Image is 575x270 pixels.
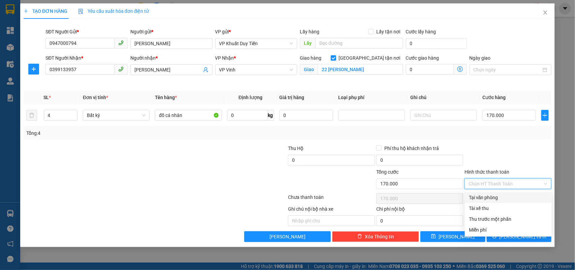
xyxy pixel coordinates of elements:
label: Hình thức thanh toán [465,169,509,175]
span: VP Khuất Duy Tiến [219,38,293,49]
input: Cước lấy hàng [406,38,467,49]
div: Ghi chú nội bộ nhà xe [288,205,375,215]
span: Yêu cầu xuất hóa đơn điện tử [78,8,149,14]
span: delete [357,234,362,239]
span: Lấy tận nơi [374,28,403,35]
input: Dọc đường [315,38,403,49]
input: Nhập ghi chú [288,215,375,226]
span: Giao hàng [300,55,321,61]
button: plus [28,64,39,74]
span: plus [24,9,28,13]
span: Tổng cước [376,169,398,175]
span: Lấy hàng [300,29,319,34]
span: [PERSON_NAME] [439,233,475,240]
div: Tổng: 4 [26,129,222,137]
div: VP gửi [215,28,297,35]
span: Phí thu hộ khách nhận trả [382,145,442,152]
span: [PERSON_NAME] [269,233,306,240]
span: close [543,10,548,15]
button: Close [536,3,555,22]
span: kg [267,110,274,121]
span: phone [118,40,124,46]
span: Đơn vị tính [83,95,108,100]
span: Tên hàng [155,95,177,100]
th: Loại phụ phí [336,91,408,104]
span: Bất kỳ [87,110,146,120]
span: Giá trị hàng [280,95,305,100]
button: plus [541,110,549,121]
span: printer [492,234,497,239]
div: Tại văn phòng [469,194,548,201]
div: SĐT Người Gửi [45,28,128,35]
div: Chưa thanh toán [288,193,376,205]
span: plus [29,66,39,72]
input: Giao tận nơi [318,64,403,75]
div: SĐT Người Nhận [45,54,128,62]
span: Xóa Thông tin [365,233,394,240]
button: delete [26,110,37,121]
img: icon [78,9,84,14]
span: SL [44,95,49,100]
span: phone [118,66,124,72]
span: plus [542,113,548,118]
th: Ghi chú [408,91,480,104]
span: Cước hàng [482,95,506,100]
input: Ngày giao [474,66,542,73]
button: deleteXóa Thông tin [332,231,419,242]
label: Cước giao hàng [406,55,439,61]
div: Tài xế thu [469,205,548,212]
span: Thu Hộ [288,146,304,151]
span: Định lượng [238,95,262,100]
button: save[PERSON_NAME] [420,231,485,242]
div: Người gửi [130,28,213,35]
span: user-add [203,67,209,72]
input: Cước giao hàng [406,64,454,75]
span: Lấy [300,38,315,49]
span: VP Vinh [219,65,293,75]
span: dollar-circle [457,66,463,72]
input: VD: Bàn, Ghế [155,110,222,121]
div: Người nhận [130,54,213,62]
span: save [431,234,436,239]
span: VP Nhận [215,55,234,61]
button: [PERSON_NAME] [244,231,331,242]
label: Ngày giao [470,55,491,61]
div: Miễn phí [469,226,548,234]
div: Chi phí nội bộ [376,205,463,215]
input: 0 [280,110,333,121]
div: Thu trước một phần [469,215,548,223]
span: Giao [300,64,318,75]
span: [GEOGRAPHIC_DATA] tận nơi [336,54,403,62]
label: Cước lấy hàng [406,29,436,34]
input: Ghi Chú [410,110,477,121]
span: TẠO ĐƠN HÀNG [24,8,67,14]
